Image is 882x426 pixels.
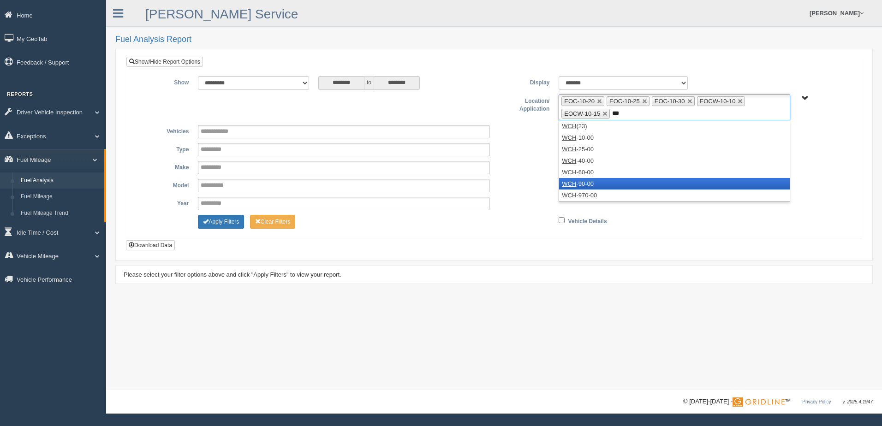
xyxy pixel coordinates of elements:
[124,271,341,278] span: Please select your filter options above and click "Apply Filters" to view your report.
[115,35,873,44] h2: Fuel Analysis Report
[700,98,736,105] span: EOCW-10-10
[559,189,789,201] li: -970-00
[564,98,595,105] span: EOC-10-20
[559,155,789,166] li: -40-00
[133,179,193,190] label: Model
[17,189,104,205] a: Fuel Mileage
[133,161,193,172] label: Make
[133,76,193,87] label: Show
[494,76,554,87] label: Display
[126,240,175,250] button: Download Data
[564,110,600,117] span: EOCW-10-15
[559,178,789,189] li: -90-00
[198,215,244,229] button: Change Filter Options
[562,157,576,164] em: WCH
[133,197,193,208] label: Year
[17,205,104,222] a: Fuel Mileage Trend
[559,120,789,132] li: (23)
[559,132,789,143] li: -10-00
[562,146,576,153] em: WCH
[683,397,873,407] div: © [DATE]-[DATE] - ™
[250,215,296,229] button: Change Filter Options
[562,192,576,199] em: WCH
[17,172,104,189] a: Fuel Analysis
[562,123,576,130] em: WCH
[655,98,685,105] span: EOC-10-30
[733,397,785,407] img: Gridline
[364,76,374,90] span: to
[562,169,576,176] em: WCH
[562,180,576,187] em: WCH
[133,143,193,154] label: Type
[802,399,831,404] a: Privacy Policy
[568,215,607,226] label: Vehicle Details
[562,134,576,141] em: WCH
[609,98,640,105] span: EOC-10-25
[494,95,554,113] label: Location/ Application
[133,125,193,136] label: Vehicles
[559,143,789,155] li: -25-00
[843,399,873,404] span: v. 2025.4.1947
[145,7,298,21] a: [PERSON_NAME] Service
[126,57,203,67] a: Show/Hide Report Options
[559,166,789,178] li: -60-00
